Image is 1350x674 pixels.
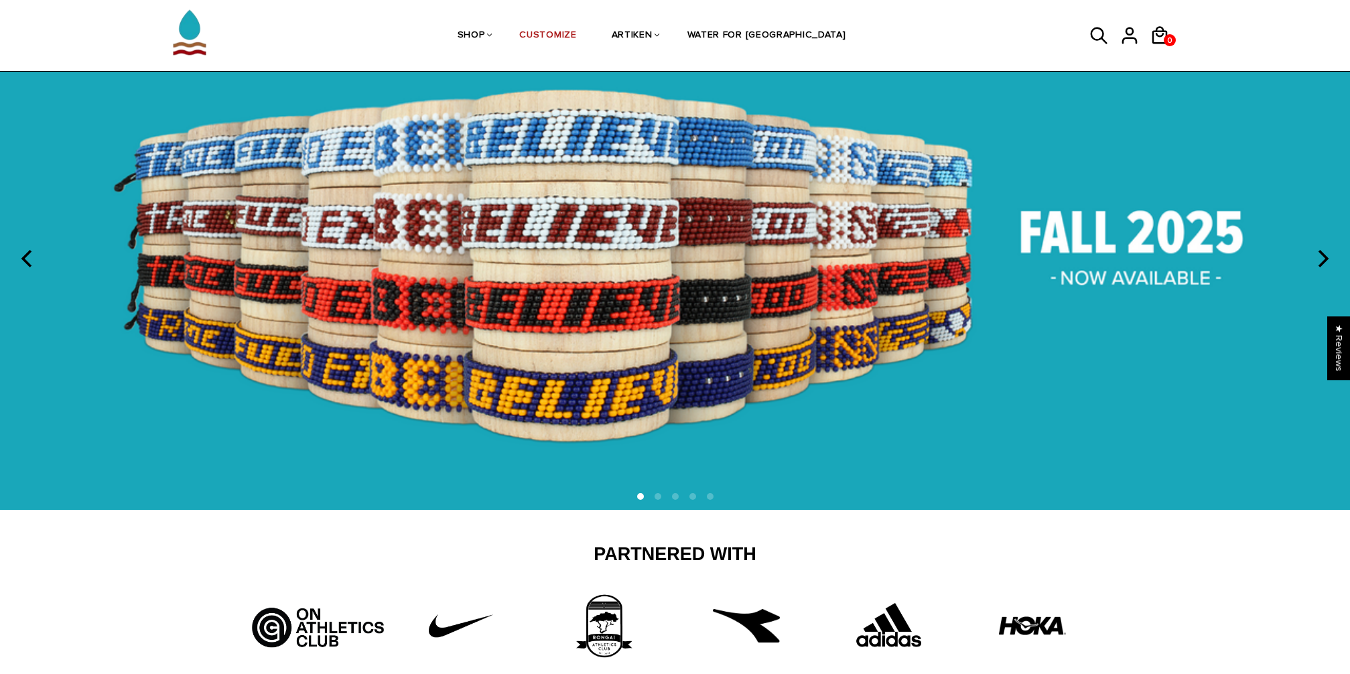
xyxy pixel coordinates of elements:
img: Artboard_5_bcd5fb9d-526a-4748-82a7-e4a7ed1c43f8.jpg [247,592,389,651]
a: CUSTOMIZE [519,1,576,72]
a: ARTIKEN [612,1,653,72]
div: Click to open Judge.me floating reviews tab [1327,316,1350,380]
button: next [1307,244,1337,273]
a: WATER FOR [GEOGRAPHIC_DATA] [687,1,846,72]
span: 0 [1164,32,1176,49]
button: previous [13,244,43,273]
img: 3rd_partner.png [553,592,654,659]
img: Untitled-1_42f22808-10d6-43b8-a0fd-fffce8cf9462.png [411,592,511,659]
a: SHOP [458,1,485,72]
img: free-diadora-logo-icon-download-in-svg-png-gif-file-formats--brand-fashion-pack-logos-icons-28542... [713,592,780,659]
h2: Partnered With [257,543,1094,566]
img: Adidas.png [839,592,939,659]
img: HOKA-logo.webp [999,592,1066,659]
a: 0 [1164,34,1176,46]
